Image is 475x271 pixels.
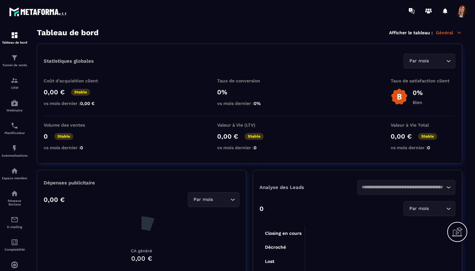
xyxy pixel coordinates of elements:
img: formation [11,54,18,62]
p: Bien [413,100,423,105]
span: 0% [254,101,261,106]
span: Par mois [408,57,430,65]
img: automations [11,99,18,107]
p: Stable [71,89,90,96]
a: automationsautomationsEspace membre [2,162,27,185]
span: Par mois [408,205,430,212]
p: Comptabilité [2,248,27,251]
a: accountantaccountantComptabilité [2,234,27,256]
img: formation [11,77,18,84]
img: b-badge-o.b3b20ee6.svg [391,88,408,105]
p: Valeur à Vie (LTV) [217,122,282,128]
a: formationformationCRM [2,72,27,94]
p: Automatisations [2,154,27,157]
a: formationformationTableau de bord [2,26,27,49]
p: Tableau de bord [2,41,27,44]
input: Search for option [214,196,229,203]
img: logo [9,6,67,17]
img: formation [11,31,18,39]
span: 0 [80,145,83,150]
p: 0 [259,205,264,213]
img: accountant [11,238,18,246]
tspan: Décroché [265,245,286,250]
a: schedulerschedulerPlanificateur [2,117,27,140]
span: 0,00 € [80,101,95,106]
img: automations [11,167,18,175]
input: Search for option [362,184,445,191]
p: Statistiques globales [44,58,94,64]
div: Search for option [357,180,455,195]
p: 0 [44,132,48,140]
p: Afficher le tableau : [389,30,433,35]
p: Taux de conversion [217,78,282,83]
a: emailemailE-mailing [2,211,27,234]
p: vs mois dernier : [44,145,108,150]
p: Tunnel de vente [2,63,27,67]
div: Search for option [404,201,455,216]
p: 0,00 € [44,88,65,96]
img: automations [11,261,18,269]
p: vs mois dernier : [44,101,108,106]
p: Planificateur [2,131,27,135]
input: Search for option [430,57,445,65]
a: automationsautomationsAutomatisations [2,140,27,162]
p: 0,00 € [217,132,238,140]
p: 0,00 € [391,132,412,140]
p: Stable [54,133,73,140]
div: Search for option [188,192,239,207]
img: social-network [11,190,18,197]
p: Analyse des Leads [259,184,357,190]
p: CRM [2,86,27,89]
p: 0,00 € [44,196,65,203]
p: vs mois dernier : [217,101,282,106]
p: Général [436,30,462,36]
p: vs mois dernier : [217,145,282,150]
span: Par mois [192,196,214,203]
span: 0 [427,145,430,150]
p: 0% [413,89,423,97]
p: E-mailing [2,225,27,229]
a: formationformationTunnel de vente [2,49,27,72]
img: automations [11,144,18,152]
p: Stable [245,133,264,140]
p: Volume des ventes [44,122,108,128]
p: Coût d'acquisition client [44,78,108,83]
p: vs mois dernier : [391,145,455,150]
tspan: Closing en cours [265,231,301,236]
img: scheduler [11,122,18,130]
a: social-networksocial-networkRéseaux Sociaux [2,185,27,211]
p: Stable [418,133,437,140]
p: 0% [217,88,282,96]
tspan: Lost [265,259,274,264]
p: Réseaux Sociaux [2,199,27,206]
p: Dépenses publicitaire [44,180,239,186]
p: Valeur à Vie Total [391,122,455,128]
p: Taux de satisfaction client [391,78,455,83]
a: automationsautomationsWebinaire [2,94,27,117]
h3: Tableau de bord [37,28,99,37]
div: Search for option [404,54,455,68]
p: Webinaire [2,109,27,112]
input: Search for option [430,205,445,212]
p: Espace membre [2,176,27,180]
span: 0 [254,145,257,150]
img: email [11,216,18,224]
